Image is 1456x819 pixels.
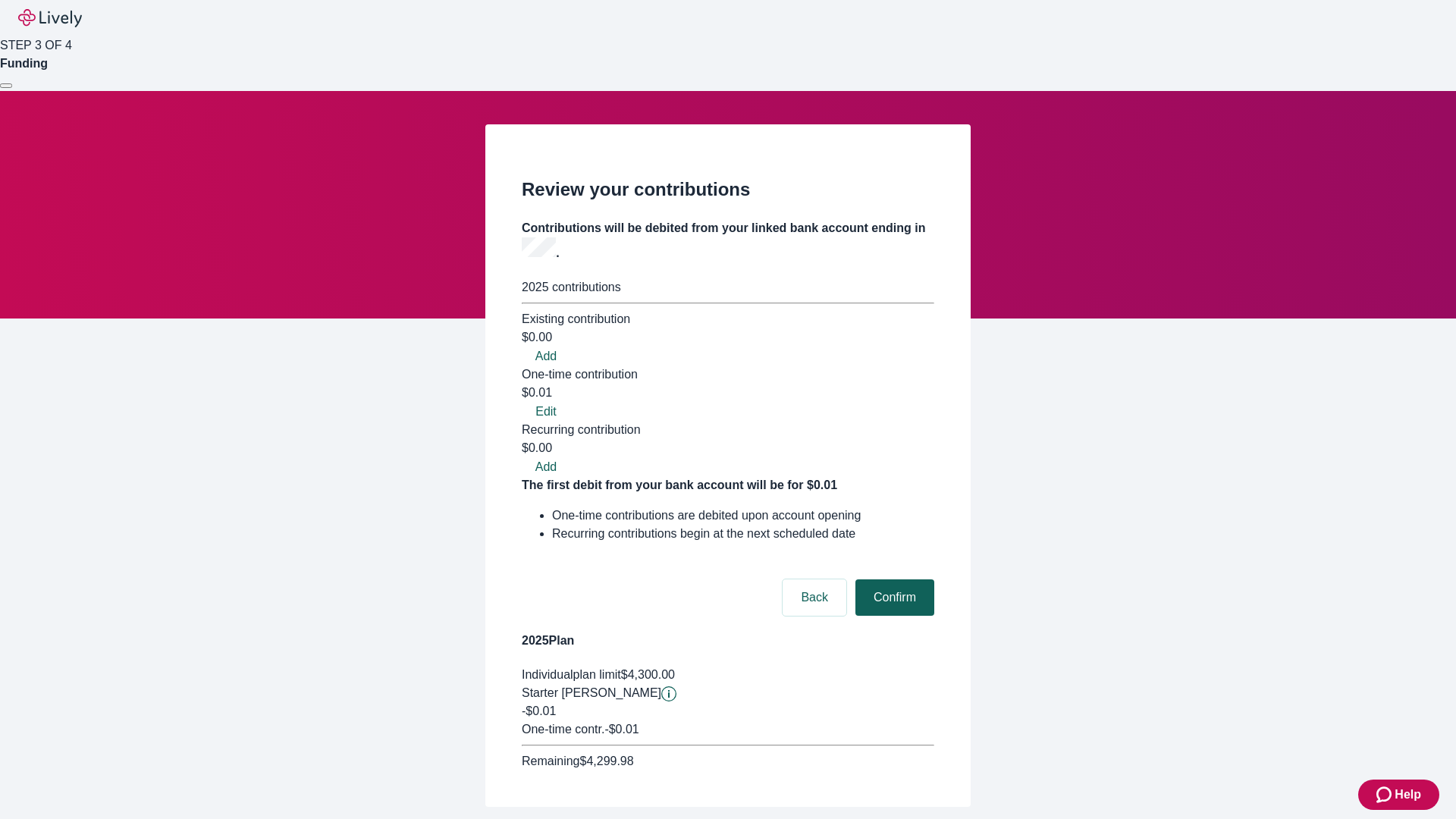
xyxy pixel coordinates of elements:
span: $4,300.00 [621,668,675,681]
button: Edit [522,403,570,421]
li: Recurring contributions begin at the next scheduled date [552,525,934,543]
div: $0.00 [522,439,934,457]
button: Confirm [855,579,934,616]
button: Lively will contribute $0.01 to establish your account [661,686,676,701]
img: Lively [18,9,82,27]
span: $4,299.98 [579,755,633,767]
h2: Review your contributions [522,176,934,203]
span: Help [1395,786,1421,804]
div: 2025 contributions [522,278,934,297]
span: Starter [PERSON_NAME] [522,686,661,699]
span: Individual plan limit [522,668,621,681]
strong: The first debit from your bank account will be for $0.01 [522,479,837,491]
li: One-time contributions are debited upon account opening [552,507,934,525]
h4: 2025 Plan [522,632,934,650]
button: Add [522,458,570,476]
div: Recurring contribution [522,421,934,439]
span: One-time contr. [522,723,604,736]
button: Zendesk support iconHelp [1358,780,1439,810]
span: -$0.01 [522,704,556,717]
div: $0.01 [522,384,934,402]
div: One-time contribution [522,366,934,384]
span: Remaining [522,755,579,767]
span: - $0.01 [604,723,639,736]
svg: Starter penny details [661,686,676,701]
div: Existing contribution [522,310,934,328]
svg: Zendesk support icon [1376,786,1395,804]
button: Back [783,579,846,616]
div: $0.00 [522,328,934,347]
button: Add [522,347,570,366]
h4: Contributions will be debited from your linked bank account ending in . [522,219,934,262]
